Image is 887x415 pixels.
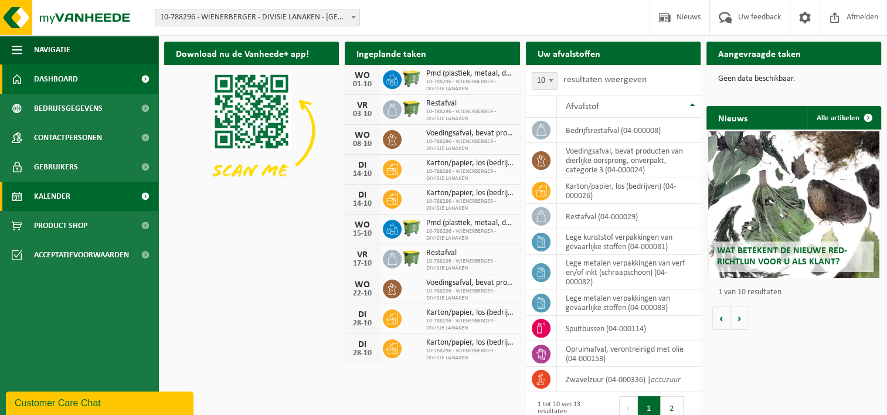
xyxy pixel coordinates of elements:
iframe: chat widget [6,389,196,415]
span: Dashboard [34,64,78,94]
div: WO [351,131,374,140]
span: Product Shop [34,211,87,240]
td: lege metalen verpakkingen van verf en/of inkt (schraapschoon) (04-000082) [557,255,701,290]
img: WB-0660-HPE-GN-50 [402,69,422,89]
td: zwavelzuur (04-000336) | [557,367,701,392]
span: Restafval [426,99,514,108]
a: Alle artikelen [807,106,880,130]
h2: Uw afvalstoffen [526,42,612,64]
span: Acceptatievoorwaarden [34,240,129,270]
h2: Ingeplande taken [345,42,438,64]
span: 10-788296 - WIENERBERGER - DIVISIE LANAKEN [426,138,514,152]
div: 03-10 [351,110,374,118]
span: Restafval [426,249,514,258]
span: 10-788296 - WIENERBERGER - DIVISIE LANAKEN [426,318,514,332]
span: Voedingsafval, bevat producten van dierlijke oorsprong, onverpakt, categorie 3 [426,278,514,288]
img: WB-1100-HPE-GN-50 [402,248,422,268]
h2: Nieuws [706,106,759,129]
span: Afvalstof [566,102,599,111]
img: WB-0660-HPE-GN-50 [402,218,422,238]
span: Karton/papier, los (bedrijven) [426,189,514,198]
span: 10 [532,73,557,89]
span: 10-788296 - WIENERBERGER - DIVISIE LANAKEN [426,228,514,242]
div: VR [351,250,374,260]
div: 28-10 [351,319,374,328]
div: WO [351,280,374,290]
div: 17-10 [351,260,374,268]
div: VR [351,101,374,110]
span: Pmd (plastiek, metaal, drankkartons) (bedrijven) [426,219,514,228]
div: DI [351,310,374,319]
div: 01-10 [351,80,374,89]
span: 10-788296 - WIENERBERGER - DIVISIE LANAKEN - LANAKEN [155,9,360,26]
div: 28-10 [351,349,374,358]
span: 10-788296 - WIENERBERGER - DIVISIE LANAKEN [426,258,514,272]
span: Navigatie [34,35,70,64]
span: Pmd (plastiek, metaal, drankkartons) (bedrijven) [426,69,514,79]
div: 14-10 [351,200,374,208]
td: opruimafval, verontreinigd met olie (04-000153) [557,341,701,367]
img: Download de VHEPlus App [164,65,339,196]
span: 10-788296 - WIENERBERGER - DIVISIE LANAKEN - LANAKEN [155,9,359,26]
label: resultaten weergeven [563,75,647,84]
i: accuzuur [651,376,681,385]
span: 10-788296 - WIENERBERGER - DIVISIE LANAKEN [426,288,514,302]
span: Gebruikers [34,152,78,182]
td: karton/papier, los (bedrijven) (04-000026) [557,178,701,204]
p: 1 van 10 resultaten [718,288,875,297]
span: 10 [532,72,558,90]
div: WO [351,220,374,230]
button: Volgende [731,307,749,330]
div: 08-10 [351,140,374,148]
td: spuitbussen (04-000114) [557,316,701,341]
div: WO [351,71,374,80]
div: 15-10 [351,230,374,238]
span: 10-788296 - WIENERBERGER - DIVISIE LANAKEN [426,348,514,362]
h2: Download nu de Vanheede+ app! [164,42,321,64]
span: Kalender [34,182,70,211]
div: 22-10 [351,290,374,298]
a: Wat betekent de nieuwe RED-richtlijn voor u als klant? [708,131,879,278]
td: bedrijfsrestafval (04-000008) [557,118,701,143]
span: Voedingsafval, bevat producten van dierlijke oorsprong, onverpakt, categorie 3 [426,129,514,138]
img: WB-1100-HPE-GN-50 [402,98,422,118]
span: 10-788296 - WIENERBERGER - DIVISIE LANAKEN [426,168,514,182]
td: restafval (04-000029) [557,204,701,229]
span: Karton/papier, los (bedrijven) [426,338,514,348]
div: DI [351,191,374,200]
h2: Aangevraagde taken [706,42,813,64]
span: 10-788296 - WIENERBERGER - DIVISIE LANAKEN [426,198,514,212]
span: Karton/papier, los (bedrijven) [426,159,514,168]
div: DI [351,340,374,349]
span: Wat betekent de nieuwe RED-richtlijn voor u als klant? [717,246,847,267]
span: 10-788296 - WIENERBERGER - DIVISIE LANAKEN [426,79,514,93]
p: Geen data beschikbaar. [718,75,869,83]
span: Bedrijfsgegevens [34,94,103,123]
button: Vorige [712,307,731,330]
div: DI [351,161,374,170]
td: lege metalen verpakkingen van gevaarlijke stoffen (04-000083) [557,290,701,316]
span: Contactpersonen [34,123,102,152]
td: lege kunststof verpakkingen van gevaarlijke stoffen (04-000081) [557,229,701,255]
span: 10-788296 - WIENERBERGER - DIVISIE LANAKEN [426,108,514,123]
span: Karton/papier, los (bedrijven) [426,308,514,318]
div: 14-10 [351,170,374,178]
td: voedingsafval, bevat producten van dierlijke oorsprong, onverpakt, categorie 3 (04-000024) [557,143,701,178]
